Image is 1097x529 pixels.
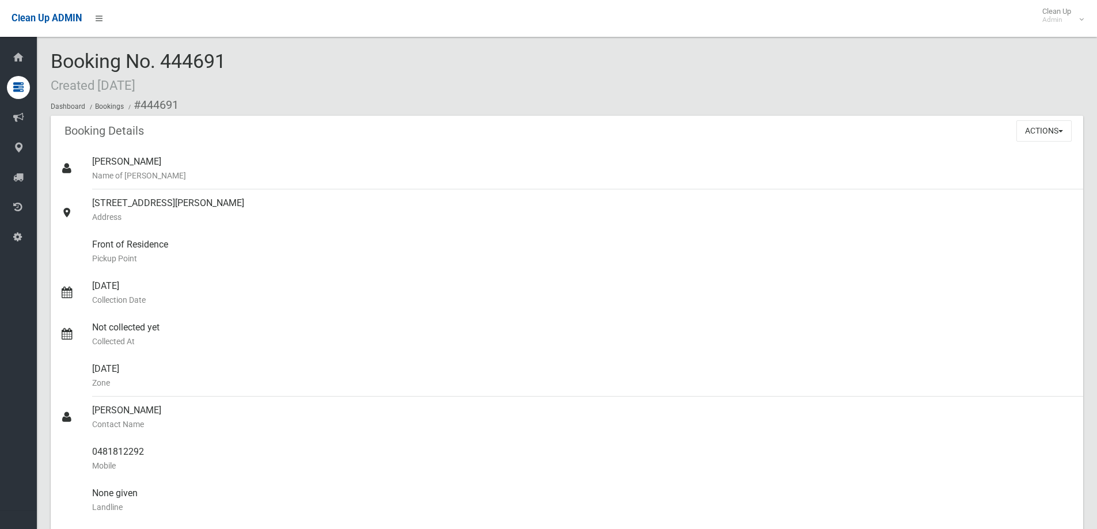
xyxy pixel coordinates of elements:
small: Zone [92,376,1074,390]
div: [STREET_ADDRESS][PERSON_NAME] [92,189,1074,231]
div: [PERSON_NAME] [92,148,1074,189]
small: Collected At [92,334,1074,348]
small: Landline [92,500,1074,514]
div: Not collected yet [92,314,1074,355]
small: Mobile [92,459,1074,473]
small: Collection Date [92,293,1074,307]
small: Contact Name [92,417,1074,431]
header: Booking Details [51,120,158,142]
div: [PERSON_NAME] [92,397,1074,438]
small: Created [DATE] [51,78,135,93]
a: Bookings [95,102,124,111]
div: Front of Residence [92,231,1074,272]
small: Address [92,210,1074,224]
button: Actions [1016,120,1072,142]
div: None given [92,479,1074,521]
span: Booking No. 444691 [51,50,226,94]
div: 0481812292 [92,438,1074,479]
div: [DATE] [92,272,1074,314]
small: Pickup Point [92,252,1074,265]
li: #444691 [126,94,179,116]
div: [DATE] [92,355,1074,397]
span: Clean Up ADMIN [12,13,82,24]
a: Dashboard [51,102,85,111]
small: Name of [PERSON_NAME] [92,169,1074,182]
small: Admin [1042,16,1071,24]
span: Clean Up [1037,7,1083,24]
